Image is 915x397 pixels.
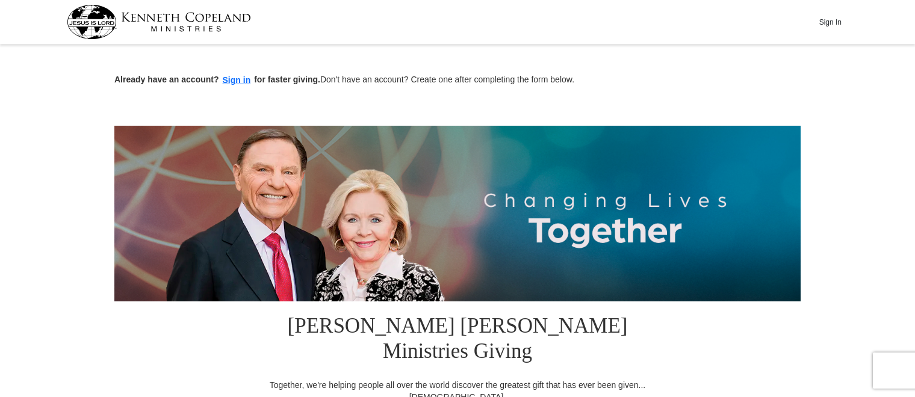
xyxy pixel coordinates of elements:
button: Sign in [219,73,255,87]
p: Don't have an account? Create one after completing the form below. [114,73,801,87]
h1: [PERSON_NAME] [PERSON_NAME] Ministries Giving [262,301,653,379]
strong: Already have an account? for faster giving. [114,75,320,84]
button: Sign In [812,13,848,31]
img: kcm-header-logo.svg [67,5,251,39]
